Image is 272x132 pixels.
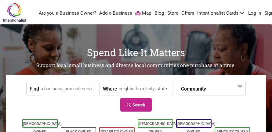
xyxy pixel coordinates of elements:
a: Add a Business [99,10,132,17]
label: Find [30,82,39,95]
a: Blog [154,10,164,17]
input: a business, product, service [41,82,93,96]
input: neighborhood, city, state [119,82,172,96]
a: Log In [248,10,261,17]
a: Store [167,10,178,17]
a: Are you a Business Owner? [39,10,96,17]
a: Intentionalist Cards [197,10,245,17]
label: Where [103,82,117,95]
label: Community [181,82,206,95]
a: Search [120,98,152,112]
a: Map [135,10,151,17]
a: Offers [181,10,194,17]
